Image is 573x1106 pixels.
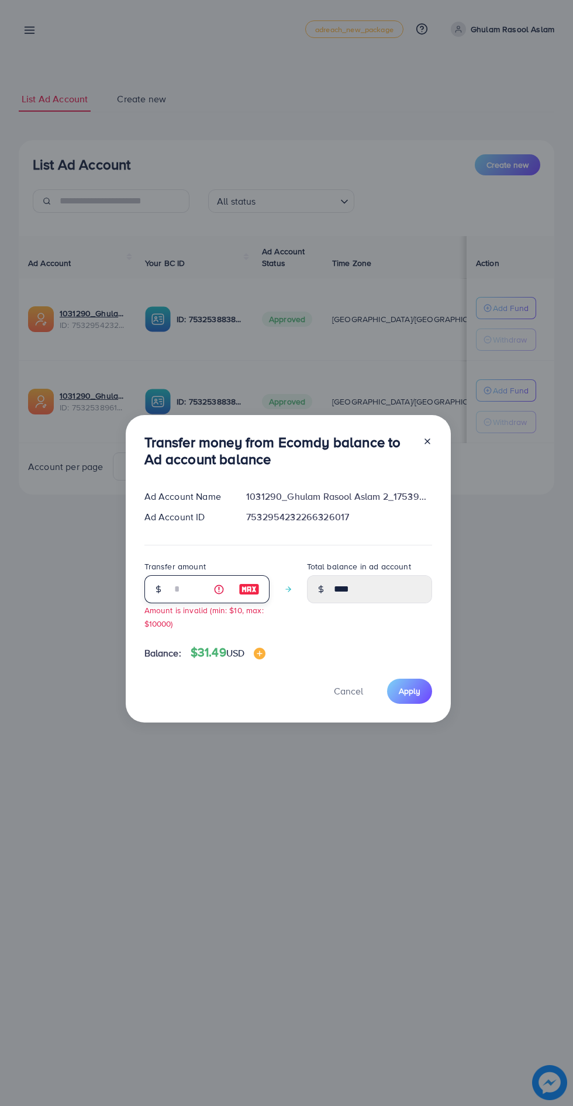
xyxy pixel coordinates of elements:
[387,679,432,704] button: Apply
[237,510,441,524] div: 7532954232266326017
[144,434,413,468] h3: Transfer money from Ecomdy balance to Ad account balance
[144,604,264,629] small: Amount is invalid (min: $10, max: $10000)
[399,685,420,697] span: Apply
[144,561,206,572] label: Transfer amount
[319,679,378,704] button: Cancel
[144,647,181,660] span: Balance:
[135,490,237,503] div: Ad Account Name
[307,561,411,572] label: Total balance in ad account
[191,645,265,660] h4: $31.49
[135,510,237,524] div: Ad Account ID
[254,648,265,659] img: image
[237,490,441,503] div: 1031290_Ghulam Rasool Aslam 2_1753902599199
[334,685,363,697] span: Cancel
[226,647,244,659] span: USD
[239,582,260,596] img: image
